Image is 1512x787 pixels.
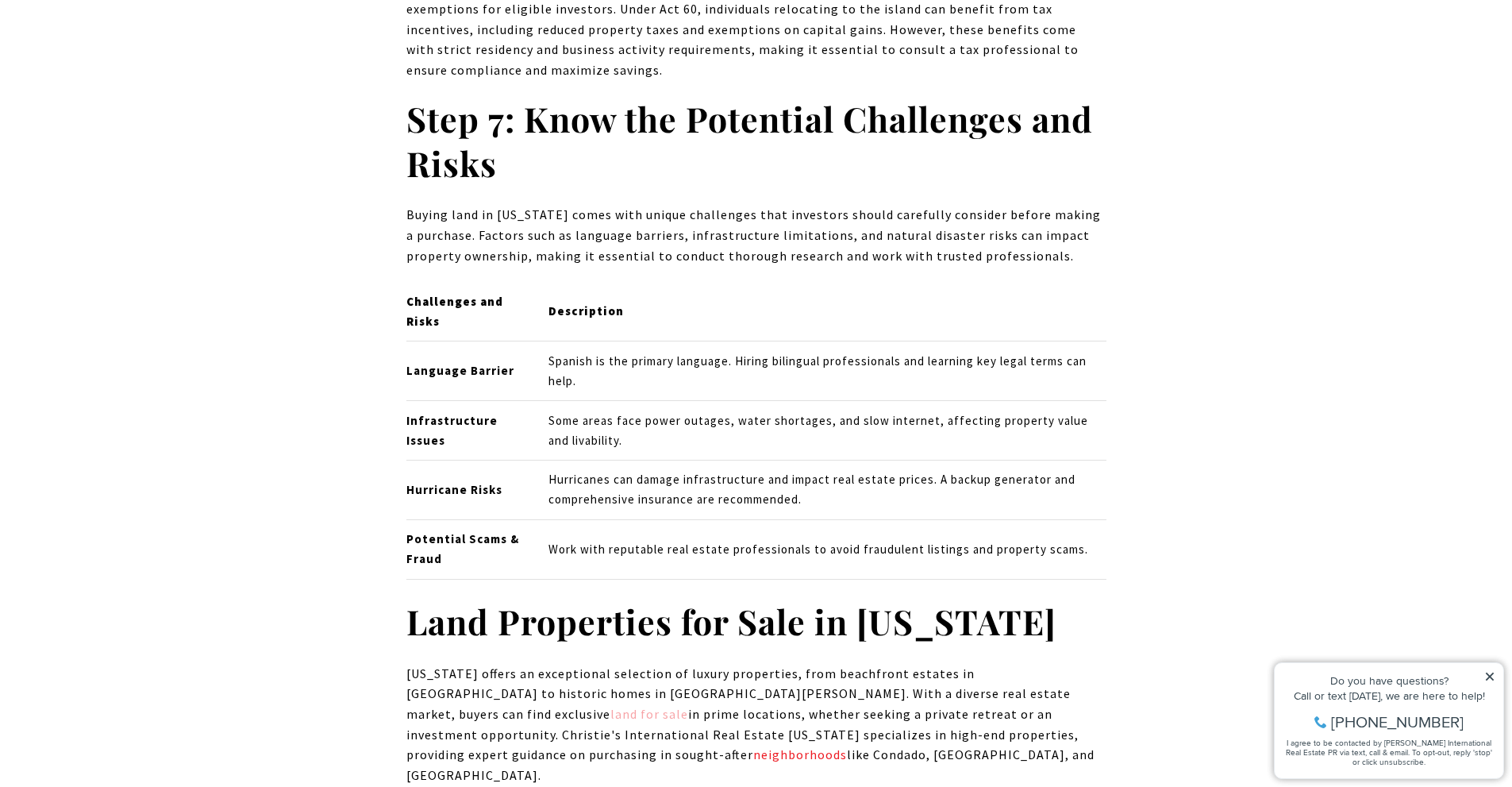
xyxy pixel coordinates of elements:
[406,413,498,448] strong: Infrastructure Issues
[406,294,503,329] strong: Challenges and Risks
[535,341,1106,401] td: Spanish is the primary language. Hiring bilingual professionals and learning key legal terms can ...
[610,706,688,722] a: land for sale - open in a new tab
[535,401,1106,461] td: Some areas face power outages, water shortages, and slow internet, affecting property value and l...
[20,98,226,128] span: I agree to be contacted by [PERSON_NAME] International Real Estate PR via text, call & email. To ...
[17,36,229,47] div: Do you have questions?
[65,75,198,91] span: [PHONE_NUMBER]
[548,303,624,318] strong: Description
[406,363,514,378] strong: Language Barrier
[17,51,229,62] div: Call or text [DATE], we are here to help!
[753,746,847,762] a: neighborhoods - open in a new tab
[535,460,1106,519] td: Hurricanes can damage infrastructure and impact real estate prices. A backup generator and compre...
[535,519,1106,579] td: Work with reputable real estate professionals to avoid fraudulent listings and property scams.
[406,664,1106,786] p: [US_STATE] offers an exceptional selection of luxury properties, from beachfront estates in [GEOG...
[406,205,1106,266] p: Buying land in [US_STATE] comes with unique challenges that investors should carefully consider b...
[406,95,1093,186] strong: Step 7: Know the Potential Challenges and Risks
[406,482,502,497] strong: Hurricane Risks
[406,531,519,566] strong: Potential Scams & Fraud
[406,598,1056,644] strong: Land Properties for Sale in [US_STATE]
